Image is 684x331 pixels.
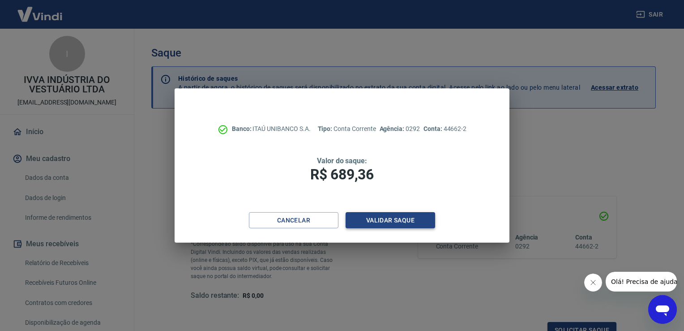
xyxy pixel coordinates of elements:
span: R$ 689,36 [310,166,374,183]
p: 0292 [380,124,420,134]
p: ITAÚ UNIBANCO S.A. [232,124,311,134]
iframe: Mensagem da empresa [606,272,677,292]
span: Banco: [232,125,253,132]
span: Valor do saque: [317,157,367,165]
button: Cancelar [249,212,338,229]
span: Olá! Precisa de ajuda? [5,6,75,13]
p: 44662-2 [423,124,466,134]
iframe: Botão para abrir a janela de mensagens [648,295,677,324]
span: Tipo: [318,125,334,132]
p: Conta Corrente [318,124,376,134]
span: Conta: [423,125,444,132]
span: Agência: [380,125,406,132]
iframe: Fechar mensagem [584,274,602,292]
button: Validar saque [346,212,435,229]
